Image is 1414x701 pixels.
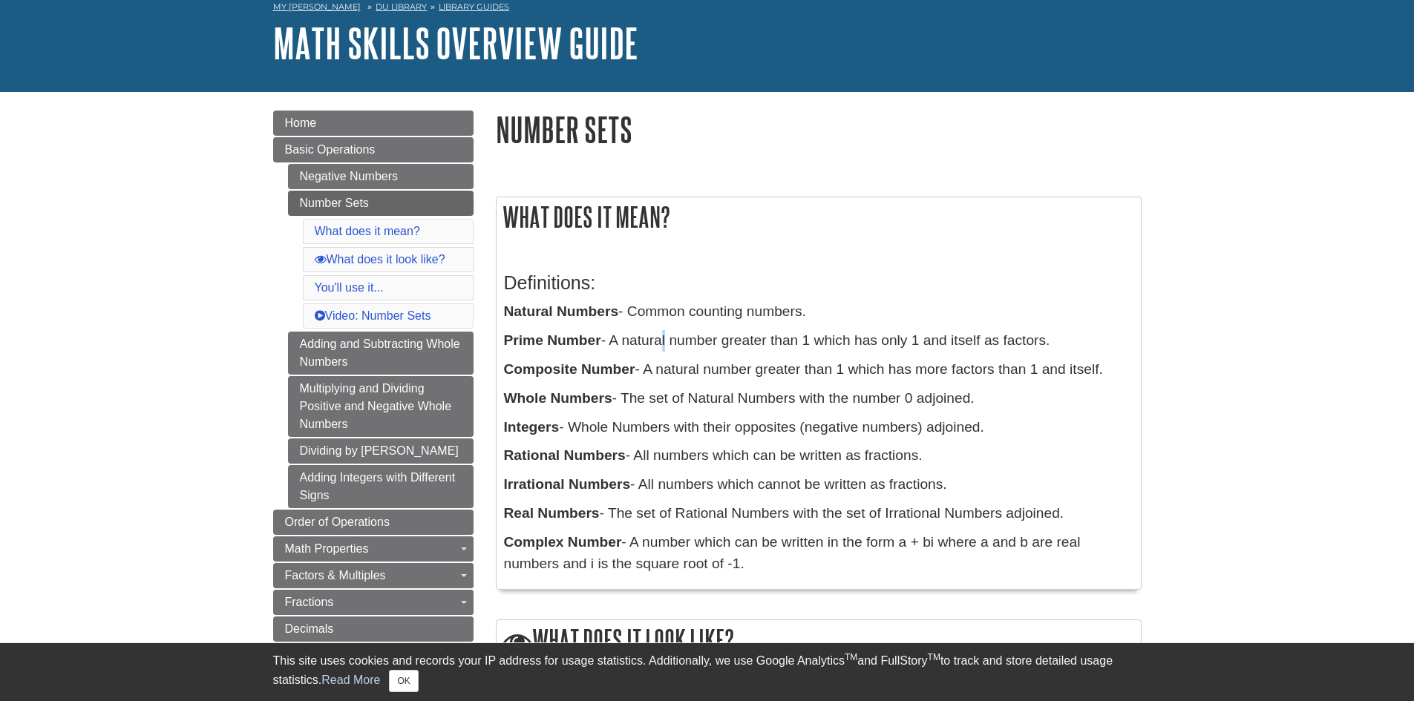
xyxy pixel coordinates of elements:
[285,516,390,528] span: Order of Operations
[439,1,509,12] a: Library Guides
[315,281,384,294] a: You'll use it...
[273,563,474,588] a: Factors & Multiples
[273,510,474,535] a: Order of Operations
[504,303,619,319] b: Natural Numbers
[497,620,1141,662] h2: What does it look like?
[504,359,1133,381] p: - A natural number greater than 1 which has more factors than 1 and itself.
[285,622,334,635] span: Decimals
[315,253,445,266] a: What does it look like?
[504,447,626,463] b: Rational Numbers
[285,116,317,129] span: Home
[389,670,418,692] button: Close
[504,301,1133,323] p: - Common counting numbers.
[496,111,1142,148] h1: Number Sets
[285,596,334,608] span: Fractions
[273,111,474,136] a: Home
[285,569,386,582] span: Factors & Multiples
[273,652,1142,692] div: This site uses cookies and records your IP address for usage statistics. Additionally, we use Goo...
[504,476,631,492] b: Irrational Numbers
[315,309,431,322] a: Video: Number Sets
[504,503,1133,524] p: - The set of Rational Numbers with the set of Irrational Numbers adjoined.
[376,1,427,12] a: DU Library
[288,376,474,437] a: Multiplying and Dividing Positive and Negative Whole Numbers
[504,445,1133,467] p: - All numbers which can be written as fractions.
[504,419,560,435] b: Integers
[321,674,380,686] a: Read More
[273,590,474,615] a: Fractions
[315,225,420,237] a: What does it mean?
[273,616,474,642] a: Decimals
[504,532,1133,575] p: - A number which can be written in the form a + bi where a and b are real numbers and i is the sq...
[288,191,474,216] a: Number Sets
[504,534,622,550] b: Complex Number
[504,505,600,521] b: Real Numbers
[273,536,474,562] a: Math Properties
[928,652,940,662] sup: TM
[288,332,474,375] a: Adding and Subtracting Whole Numbers
[845,652,857,662] sup: TM
[504,388,1133,409] p: - The set of Natural Numbers with the number 0 adjoined.
[285,143,376,156] span: Basic Operations
[504,417,1133,438] p: - Whole Numbers with their opposites (negative numbers) adjoined.
[288,438,474,464] a: Dividing by [PERSON_NAME]
[288,465,474,508] a: Adding Integers with Different Signs
[273,137,474,162] a: Basic Operations
[504,332,601,348] b: Prime Number
[288,164,474,189] a: Negative Numbers
[285,542,369,555] span: Math Properties
[504,361,635,377] b: Composite Number
[504,330,1133,352] p: - A natural number greater than 1 which has only 1 and itself as factors.
[273,20,638,66] a: Math Skills Overview Guide
[273,1,361,13] a: My [PERSON_NAME]
[504,390,612,406] b: Whole Numbers
[497,197,1141,237] h2: What does it mean?
[504,272,1133,294] h3: Definitions:
[504,474,1133,496] p: - All numbers which cannot be written as fractions.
